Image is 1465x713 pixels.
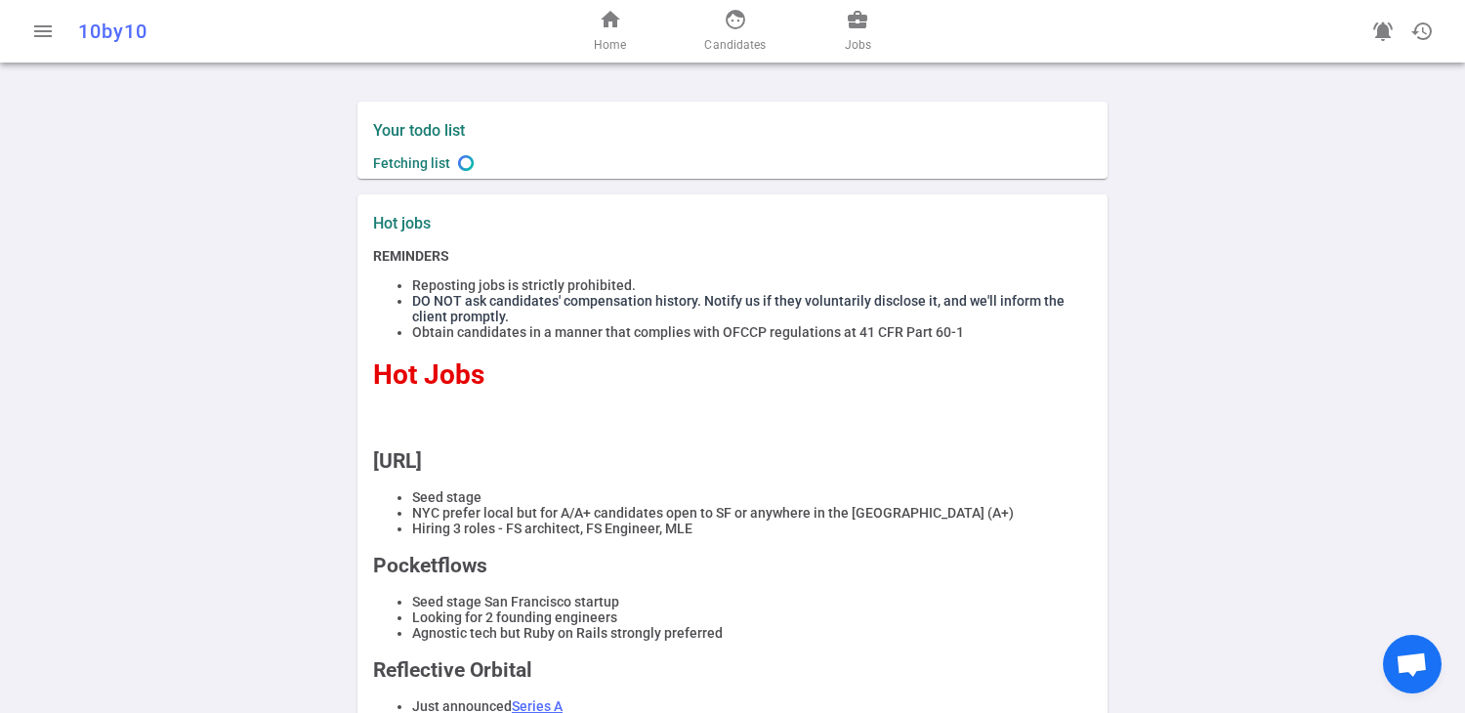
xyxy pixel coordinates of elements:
label: Hot jobs [373,214,725,232]
li: NYC prefer local but for A/A+ candidates open to SF or anywhere in the [GEOGRAPHIC_DATA] (A+) [412,505,1092,521]
span: menu [31,20,55,43]
span: notifications_active [1371,20,1395,43]
a: Candidates [704,8,766,55]
span: business_center [846,8,869,31]
li: Seed stage San Francisco startup [412,594,1092,609]
li: Agnostic tech but Ruby on Rails strongly preferred [412,625,1092,641]
a: Jobs [845,8,871,55]
a: Go to see announcements [1363,12,1402,51]
span: home [599,8,622,31]
div: 10by10 [78,20,481,43]
span: Fetching list [373,155,450,171]
span: Candidates [704,35,766,55]
li: Hiring 3 roles - FS architect, FS Engineer, MLE [412,521,1092,536]
li: Reposting jobs is strictly prohibited. [412,277,1092,293]
a: Open chat [1383,635,1442,693]
a: Home [594,8,626,55]
span: Jobs [845,35,871,55]
span: DO NOT ask candidates' compensation history. Notify us if they voluntarily disclose it, and we'll... [412,293,1065,324]
button: Open history [1402,12,1442,51]
li: Obtain candidates in a manner that complies with OFCCP regulations at 41 CFR Part 60-1 [412,324,1092,340]
span: history [1410,20,1434,43]
span: face [724,8,747,31]
span: Hot Jobs [373,358,484,391]
li: Looking for 2 founding engineers [412,609,1092,625]
strong: REMINDERS [373,248,449,264]
h2: Reflective Orbital [373,658,1092,682]
button: Open menu [23,12,63,51]
label: Your todo list [373,121,1092,140]
li: Seed stage [412,489,1092,505]
span: Home [594,35,626,55]
h2: [URL] [373,449,1092,473]
h2: Pocketflows [373,554,1092,577]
